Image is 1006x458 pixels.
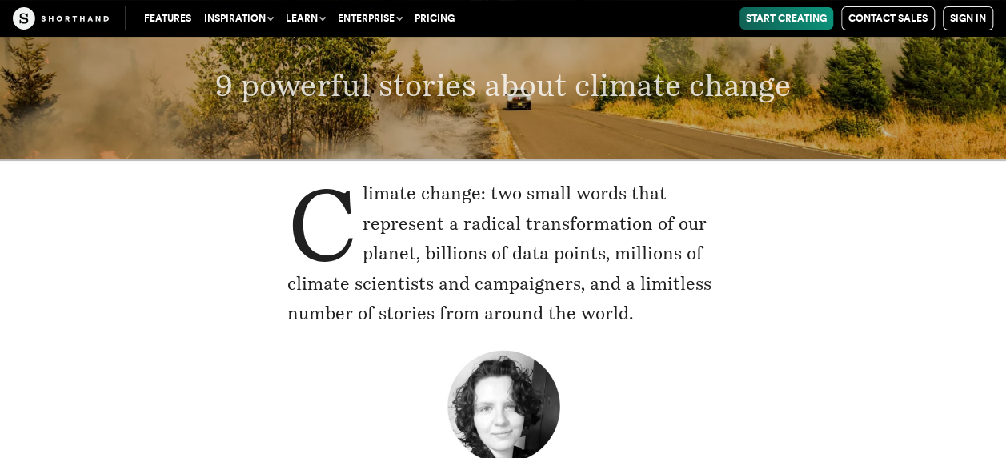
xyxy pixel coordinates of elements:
[287,179,719,328] p: Climate change: two small words that represent a radical transformation of our planet, billions o...
[408,7,461,30] a: Pricing
[841,6,935,30] a: Contact Sales
[198,7,279,30] button: Inspiration
[215,66,791,103] span: 9 powerful stories about climate change
[331,7,408,30] button: Enterprise
[138,7,198,30] a: Features
[739,7,833,30] a: Start Creating
[943,6,993,30] a: Sign in
[279,7,331,30] button: Learn
[13,7,109,30] img: The Craft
